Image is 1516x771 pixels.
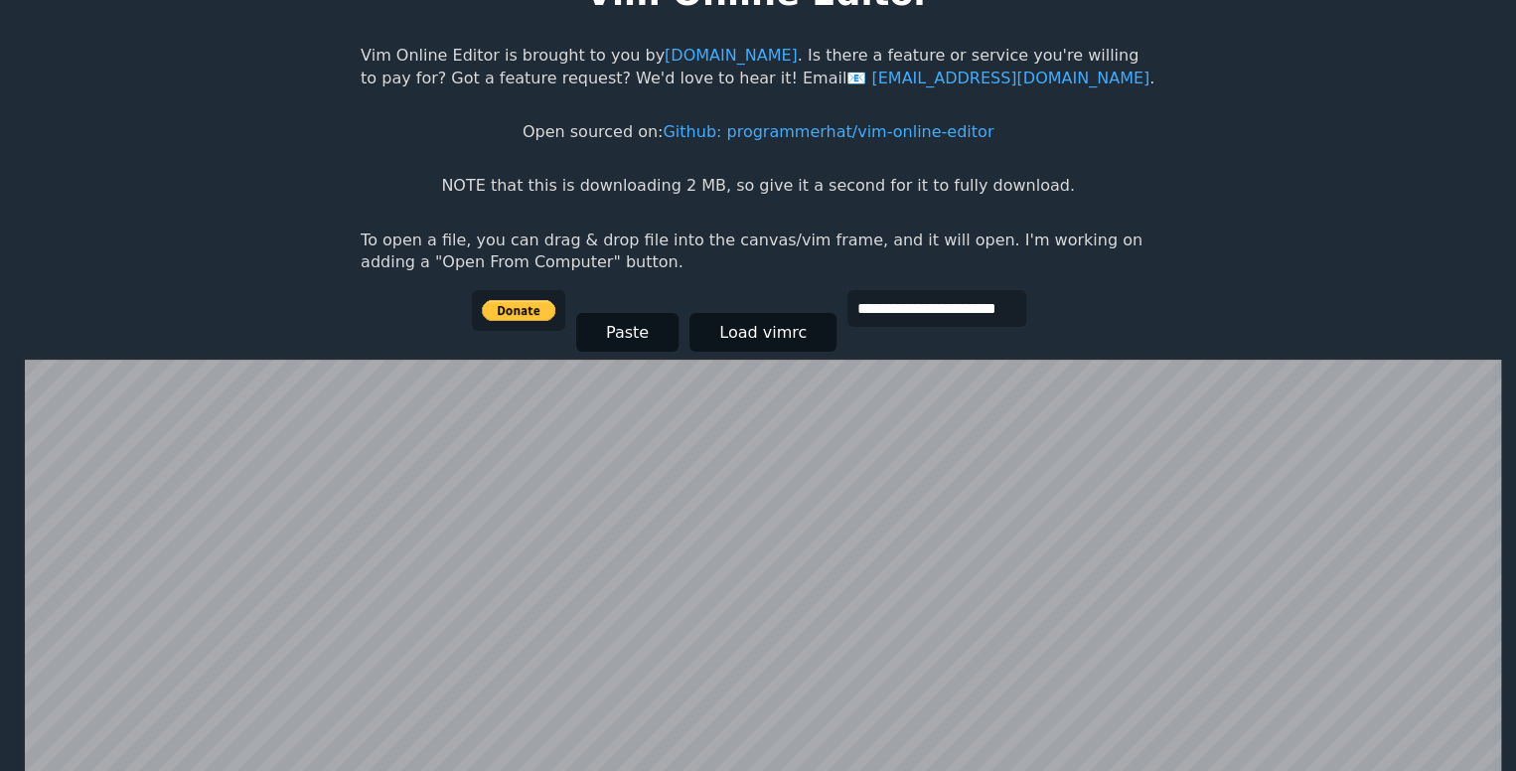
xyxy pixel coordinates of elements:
p: Vim Online Editor is brought to you by . Is there a feature or service you're willing to pay for?... [361,45,1155,89]
a: [DOMAIN_NAME] [665,46,798,65]
a: Github: programmerhat/vim-online-editor [663,122,993,141]
p: Open sourced on: [523,121,993,143]
p: To open a file, you can drag & drop file into the canvas/vim frame, and it will open. I'm working... [361,230,1155,274]
a: [EMAIL_ADDRESS][DOMAIN_NAME] [846,69,1149,87]
button: Paste [576,313,679,352]
p: NOTE that this is downloading 2 MB, so give it a second for it to fully download. [441,175,1074,197]
button: Load vimrc [689,313,836,352]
